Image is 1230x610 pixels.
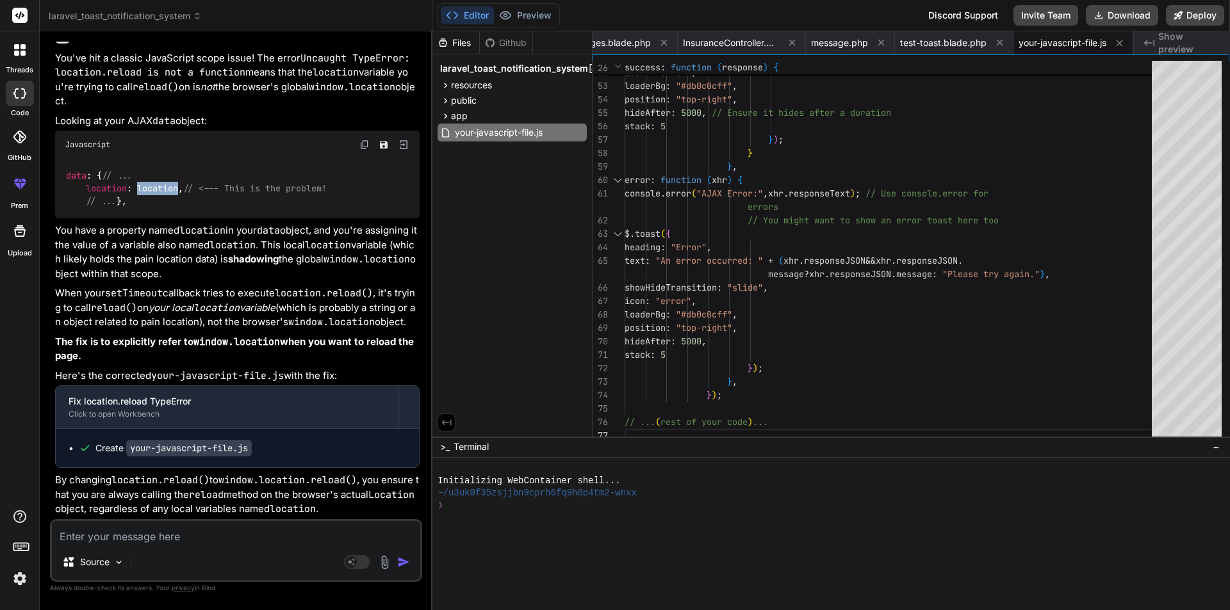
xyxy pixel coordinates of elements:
[593,321,608,335] div: 69
[451,94,477,107] span: public
[717,389,722,401] span: ;
[625,93,666,105] span: position
[593,429,608,442] div: 77
[105,287,163,300] code: setTimeout
[65,140,110,150] span: Javascript
[609,227,626,241] div: Click to collapse the range.
[671,241,707,253] span: "Error"
[921,5,1006,26] div: Discord Support
[309,81,395,93] code: window.location
[655,255,763,266] span: "An error occurred: "
[494,6,557,24] button: Preview
[625,188,660,199] span: console
[753,362,758,374] span: )
[625,335,671,347] span: hideAfter
[666,80,671,92] span: :
[737,174,742,186] span: {
[593,227,608,241] div: 63
[593,281,608,294] div: 66
[666,228,671,239] span: {
[681,107,701,118] span: 5000
[763,282,768,293] span: ,
[650,174,655,186] span: :
[783,188,789,199] span: .
[375,136,393,154] button: Save file
[149,301,275,314] em: your local variable
[1213,440,1220,453] span: −
[313,66,359,79] code: location
[593,389,608,402] div: 74
[593,294,608,308] div: 67
[438,499,444,511] span: ❯
[773,134,778,145] span: )
[193,335,280,348] code: window.location
[712,107,891,118] span: // Ensure it hides after a duration
[660,228,666,239] span: (
[172,584,195,591] span: privacy
[811,36,868,49] span: message.php
[593,93,608,106] div: 54
[753,416,768,428] span: ...
[660,188,666,199] span: .
[666,309,671,320] span: :
[593,402,608,415] div: 75
[593,348,608,362] div: 71
[209,239,256,252] code: location
[111,474,209,486] code: location.reload()
[932,268,937,280] span: :
[270,502,316,515] code: location
[440,62,588,75] span: laravel_toast_notification_system
[359,140,370,150] img: copy
[748,416,753,428] span: )
[855,188,860,199] span: ;
[49,10,202,22] span: laravel_toast_notification_system
[398,139,409,150] img: Open in Browser
[133,81,179,93] code: reload()
[691,295,696,307] span: ,
[451,109,468,122] span: app
[830,268,891,280] span: responseJSON
[563,36,651,49] span: messages.blade.php
[593,61,608,75] span: 26
[189,488,224,501] code: reload
[69,409,385,419] div: Click to open Workbench
[113,557,124,568] img: Pick Models
[712,174,727,186] span: xhr
[676,322,732,333] span: "top-right"
[896,255,958,266] span: responseJSON
[432,36,479,49] div: Files
[876,255,891,266] span: xhr
[56,386,398,428] button: Fix location.reload TypeErrorClick to open Workbench
[712,389,717,401] span: )
[593,415,608,429] div: 76
[732,80,737,92] span: ,
[55,51,420,109] p: You've hit a classic JavaScript scope issue! The error means that the variable you're trying to c...
[8,152,31,163] label: GitHub
[666,93,671,105] span: :
[593,173,608,187] div: 60
[691,188,696,199] span: (
[676,80,732,92] span: "#db0c0cff"
[865,188,988,199] span: // Use console.error for
[958,255,963,266] span: .
[593,106,608,120] div: 55
[593,120,608,133] div: 56
[86,196,117,207] span: // ...
[11,200,28,211] label: prem
[666,322,671,333] span: :
[1086,5,1158,26] button: Download
[758,362,763,374] span: ;
[748,201,778,213] span: errors
[66,170,86,181] span: data
[732,93,737,105] span: ,
[86,182,127,194] span: location
[768,188,783,199] span: xhr
[1045,268,1050,280] span: ,
[55,473,420,517] p: By changing to , you ensure that you are always calling the method on the browser's actual object...
[778,134,783,145] span: ;
[6,65,33,76] label: threads
[593,254,608,268] div: 65
[1158,30,1220,56] span: Show preview
[625,228,630,239] span: $
[773,61,778,73] span: {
